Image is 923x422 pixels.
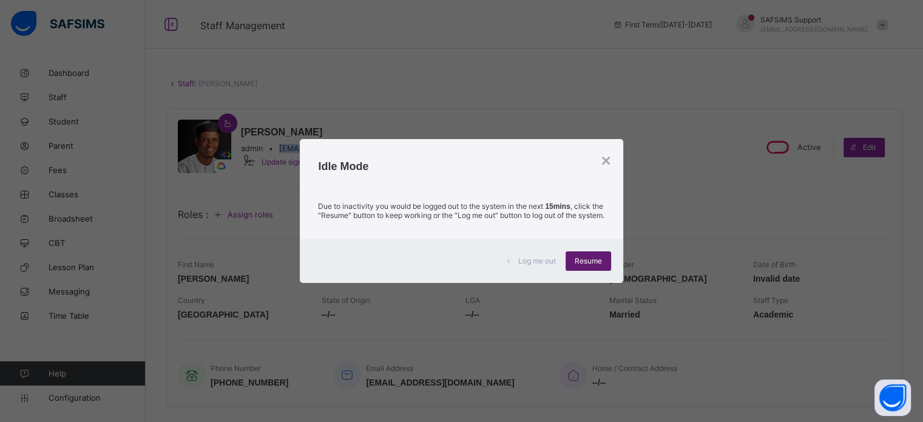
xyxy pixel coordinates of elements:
h2: Idle Mode [318,160,604,173]
span: Resume [575,256,602,265]
p: Due to inactivity you would be logged out to the system in the next , click the "Resume" button t... [318,202,604,220]
span: Log me out [518,256,556,265]
button: Open asap [874,379,911,416]
div: × [601,151,610,171]
strong: 15mins [545,202,570,211]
